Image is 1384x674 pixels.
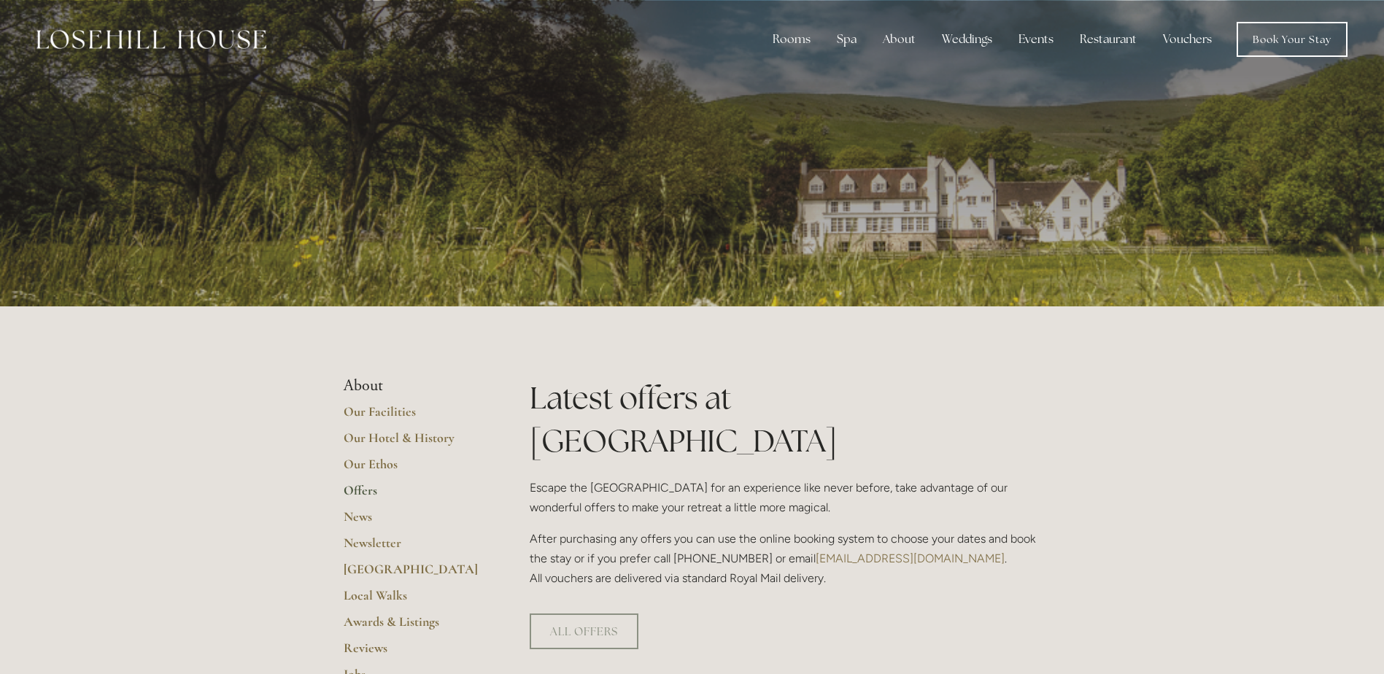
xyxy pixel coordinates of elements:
[871,25,927,54] div: About
[1151,25,1223,54] a: Vouchers
[1007,25,1065,54] div: Events
[1237,22,1348,57] a: Book Your Stay
[761,25,822,54] div: Rooms
[825,25,868,54] div: Spa
[344,403,483,430] a: Our Facilities
[530,478,1041,517] p: Escape the [GEOGRAPHIC_DATA] for an experience like never before, take advantage of our wonderful...
[930,25,1004,54] div: Weddings
[344,482,483,508] a: Offers
[344,508,483,535] a: News
[344,535,483,561] a: Newsletter
[344,430,483,456] a: Our Hotel & History
[1068,25,1148,54] div: Restaurant
[344,587,483,613] a: Local Walks
[530,613,638,649] a: ALL OFFERS
[36,30,266,49] img: Losehill House
[344,561,483,587] a: [GEOGRAPHIC_DATA]
[530,376,1041,462] h1: Latest offers at [GEOGRAPHIC_DATA]
[816,551,1005,565] a: [EMAIL_ADDRESS][DOMAIN_NAME]
[344,376,483,395] li: About
[344,613,483,640] a: Awards & Listings
[344,640,483,666] a: Reviews
[530,529,1041,589] p: After purchasing any offers you can use the online booking system to choose your dates and book t...
[344,456,483,482] a: Our Ethos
